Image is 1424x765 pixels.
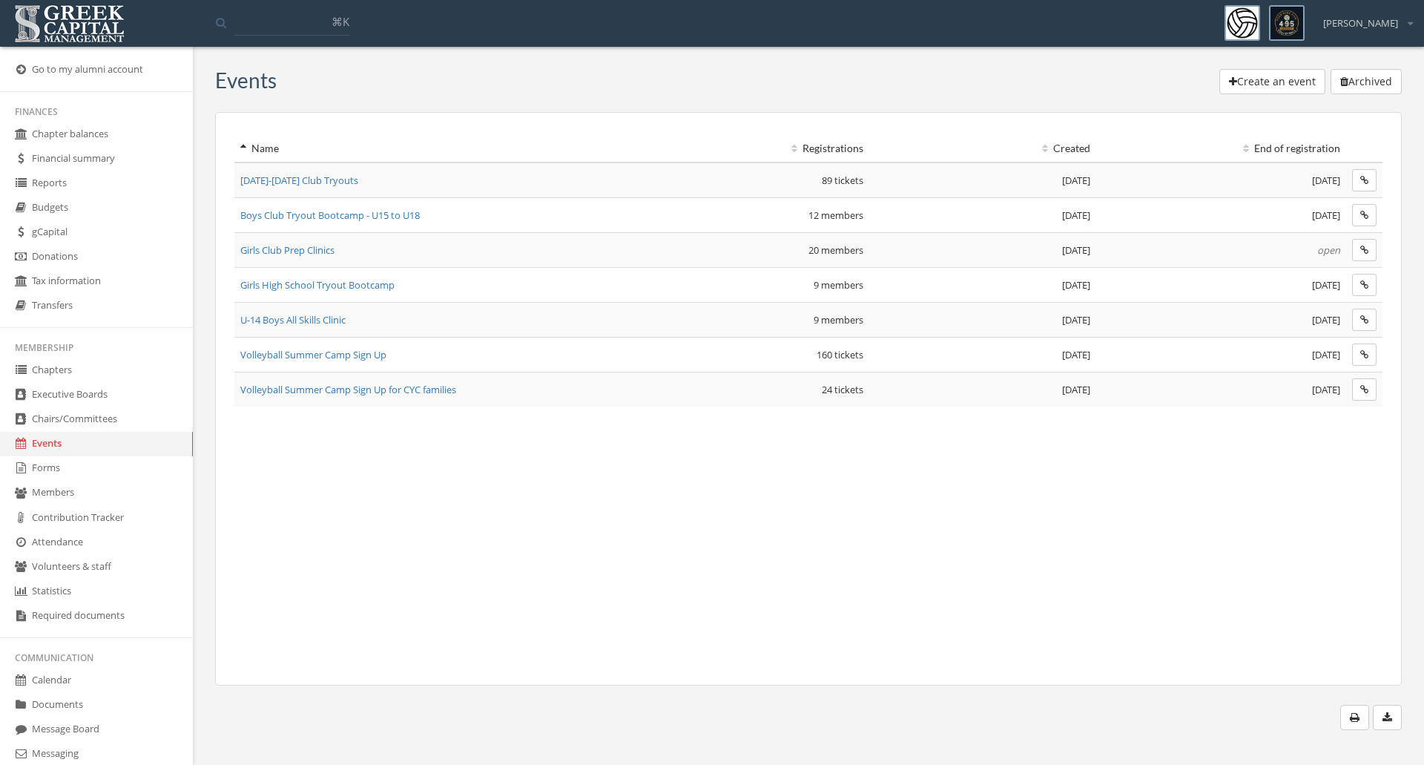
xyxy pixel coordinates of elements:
[619,135,869,162] th: Registrations
[1317,243,1340,257] em: open
[869,162,1096,198] td: [DATE]
[1323,16,1398,30] span: [PERSON_NAME]
[240,174,358,187] a: [DATE]-[DATE] Club Tryouts
[1096,135,1346,162] th: End of registration
[1331,69,1402,94] button: Archived
[1313,5,1413,30] div: [PERSON_NAME]
[1096,268,1346,303] td: [DATE]
[1096,162,1346,198] td: [DATE]
[1096,198,1346,233] td: [DATE]
[619,268,869,303] td: 9 members
[240,209,420,222] a: Boys Club Tryout Bootcamp - U15 to U18
[240,243,334,257] a: Girls Club Prep Clinics
[1219,69,1325,94] button: Create an event
[240,313,346,326] a: U-14 Boys All Skills Clinic
[869,198,1096,233] td: [DATE]
[619,162,869,198] td: 89 tickets
[1096,338,1346,372] td: [DATE]
[619,338,869,372] td: 160 tickets
[869,303,1096,338] td: [DATE]
[869,268,1096,303] td: [DATE]
[240,348,386,361] a: Volleyball Summer Camp Sign Up
[619,372,869,407] td: 24 tickets
[234,135,619,162] th: Name
[1096,372,1346,407] td: [DATE]
[869,372,1096,407] td: [DATE]
[869,338,1096,372] td: [DATE]
[240,383,456,396] a: Volleyball Summer Camp Sign Up for CYC families
[215,69,277,92] h3: Event s
[332,14,349,29] span: ⌘K
[619,233,869,268] td: 20 members
[619,303,869,338] td: 9 members
[869,233,1096,268] td: [DATE]
[1096,303,1346,338] td: [DATE]
[869,135,1096,162] th: Created
[619,198,869,233] td: 12 members
[240,278,395,292] a: Girls High School Tryout Bootcamp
